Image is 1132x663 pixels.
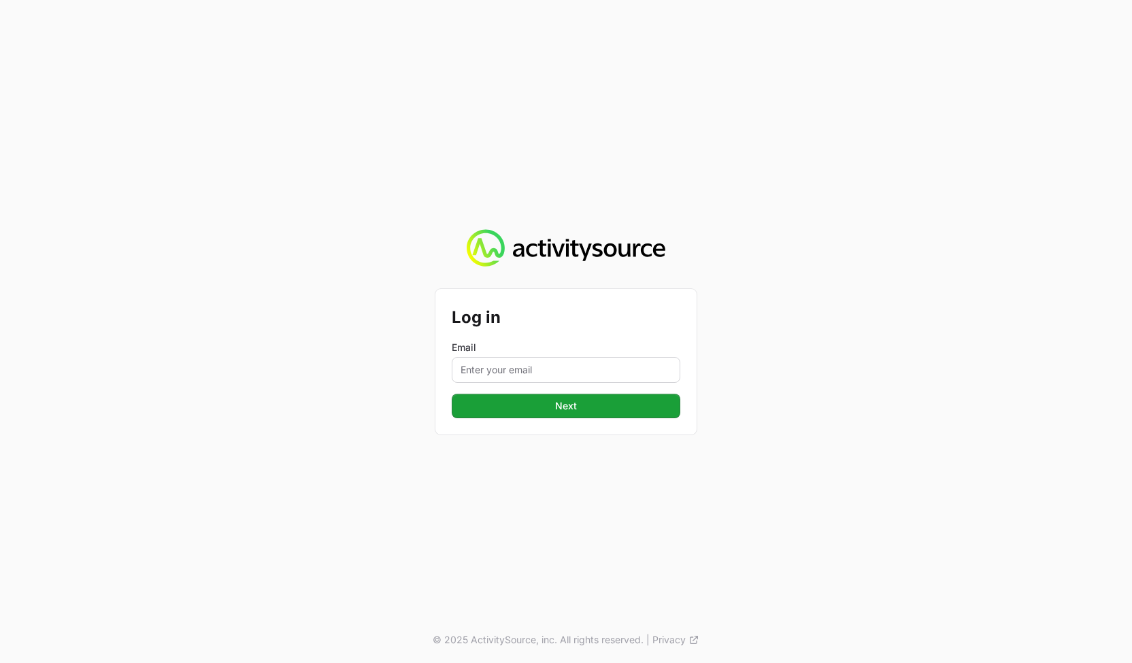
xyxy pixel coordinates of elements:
[652,633,699,647] a: Privacy
[452,394,680,418] button: Next
[646,633,650,647] span: |
[467,229,665,267] img: Activity Source
[452,305,680,330] h2: Log in
[433,633,644,647] p: © 2025 ActivitySource, inc. All rights reserved.
[452,341,680,354] label: Email
[555,398,577,414] span: Next
[452,357,680,383] input: Enter your email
